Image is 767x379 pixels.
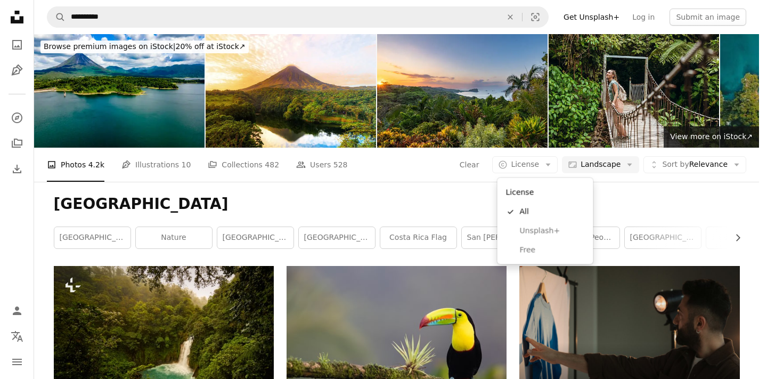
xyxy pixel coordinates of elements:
span: All [520,207,585,217]
div: License [502,182,589,203]
span: Free [520,245,585,255]
span: License [511,160,539,168]
span: Unsplash+ [520,225,585,236]
button: License [492,156,558,173]
div: License [497,178,593,264]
